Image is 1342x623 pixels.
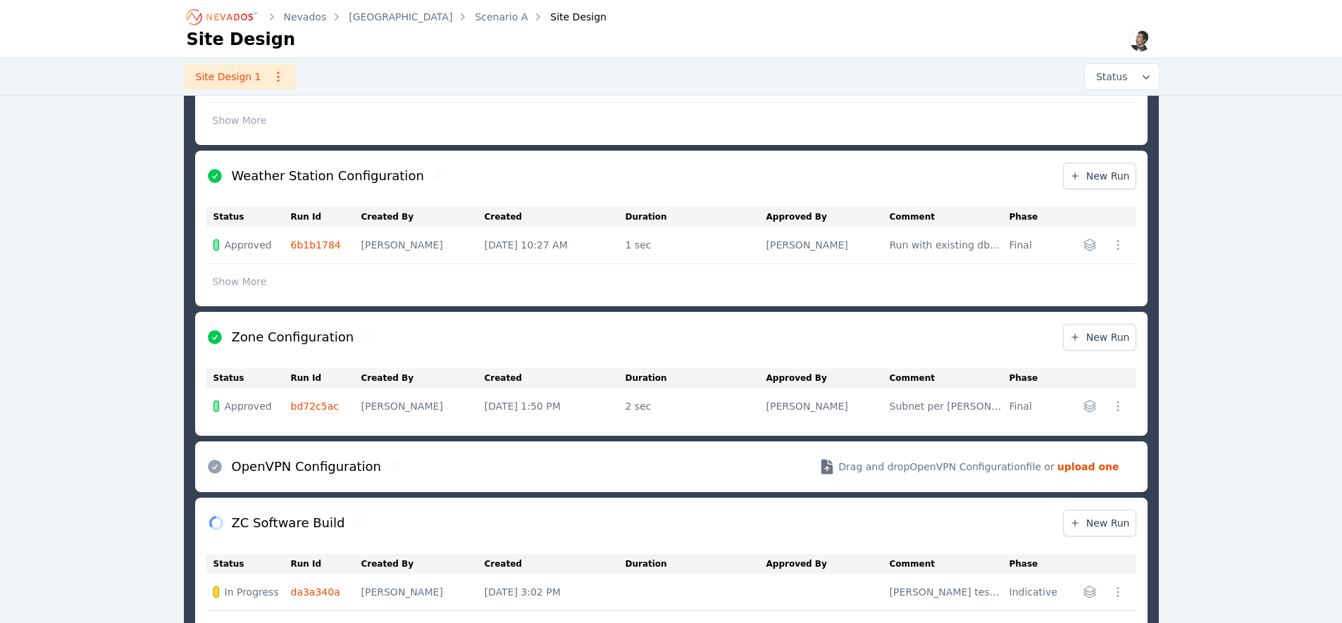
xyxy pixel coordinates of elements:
[1009,207,1052,227] th: Phase
[361,388,485,424] td: [PERSON_NAME]
[361,368,485,388] th: Created By
[485,388,626,424] td: [DATE] 1:50 PM
[225,585,279,599] span: In Progress
[766,368,890,388] th: Approved By
[361,227,485,264] td: [PERSON_NAME]
[1063,163,1136,189] a: New Run
[1009,554,1071,574] th: Phase
[284,10,327,24] a: Nevados
[485,554,626,574] th: Created
[766,554,890,574] th: Approved By
[485,227,626,264] td: [DATE] 10:27 AM
[361,554,485,574] th: Created By
[187,6,607,28] nav: Breadcrumb
[1009,585,1064,599] div: Indicative
[890,238,1002,252] div: Run with existing db values
[1069,330,1130,344] span: New Run
[766,227,890,264] td: [PERSON_NAME]
[232,327,354,347] h2: Zone Configuration
[1069,516,1130,530] span: New Run
[361,207,485,227] th: Created By
[626,207,766,227] th: Duration
[485,207,626,227] th: Created
[1085,64,1159,89] button: Status
[206,107,273,134] button: Show More
[802,447,1136,486] button: Drag and dropOpenVPN Configurationfile or upload one
[1091,70,1128,84] span: Status
[349,10,452,24] a: [GEOGRAPHIC_DATA]
[1063,324,1136,351] a: New Run
[206,268,273,295] button: Show More
[291,586,340,598] a: da3a340a
[766,207,890,227] th: Approved By
[890,554,1009,574] th: Comment
[232,166,424,186] h2: Weather Station Configuration
[485,574,626,611] td: [DATE] 3:02 PM
[626,554,766,574] th: Duration
[890,399,1002,413] div: Subnet per [PERSON_NAME] on a call
[1009,238,1045,252] div: Final
[1129,30,1152,52] img: Alex Kushner
[187,28,296,51] h1: Site Design
[232,457,382,477] h2: OpenVPN Configuration
[1069,169,1130,183] span: New Run
[626,368,766,388] th: Duration
[626,238,759,252] div: 1 sec
[890,207,1009,227] th: Comment
[890,585,1002,599] div: [PERSON_NAME] test: disregard
[1057,460,1119,474] strong: upload one
[206,368,291,388] th: Status
[206,554,291,574] th: Status
[838,460,1054,474] span: Drag and drop OpenVPN Configuration file or
[766,388,890,424] td: [PERSON_NAME]
[225,399,272,413] span: Approved
[626,399,759,413] div: 2 sec
[291,239,341,251] a: 6b1b1784
[530,10,607,24] div: Site Design
[361,574,485,611] td: [PERSON_NAME]
[1063,510,1136,536] a: New Run
[1009,399,1045,413] div: Final
[1009,368,1052,388] th: Phase
[225,238,272,252] span: Approved
[291,554,361,574] th: Run Id
[291,401,339,412] a: bd72c5ac
[206,207,291,227] th: Status
[475,10,528,24] a: Scenario A
[291,368,361,388] th: Run Id
[485,368,626,388] th: Created
[890,368,1009,388] th: Comment
[291,207,361,227] th: Run Id
[184,64,296,89] a: Site Design 1
[232,513,345,533] h2: ZC Software Build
